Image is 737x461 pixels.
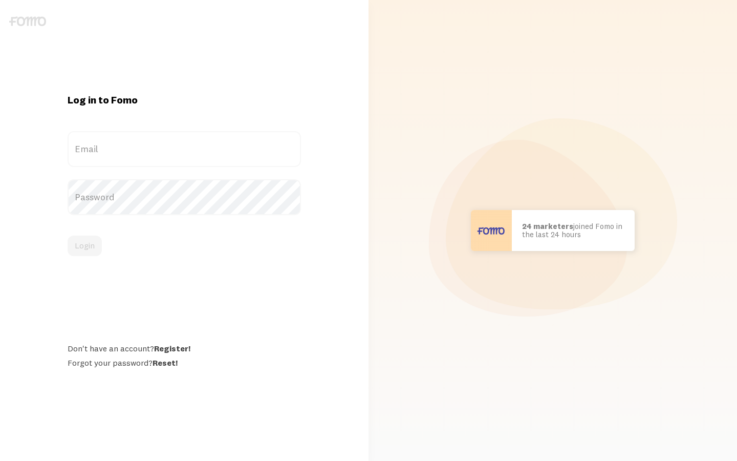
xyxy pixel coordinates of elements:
label: Password [68,179,301,215]
a: Register! [154,343,190,353]
p: joined Fomo in the last 24 hours [522,222,624,239]
img: fomo-logo-gray-b99e0e8ada9f9040e2984d0d95b3b12da0074ffd48d1e5cb62ac37fc77b0b268.svg [9,16,46,26]
div: Don't have an account? [68,343,301,353]
div: Forgot your password? [68,358,301,368]
label: Email [68,131,301,167]
img: User avatar [471,210,512,251]
b: 24 marketers [522,221,573,231]
a: Reset! [153,358,178,368]
h1: Log in to Fomo [68,93,301,107]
